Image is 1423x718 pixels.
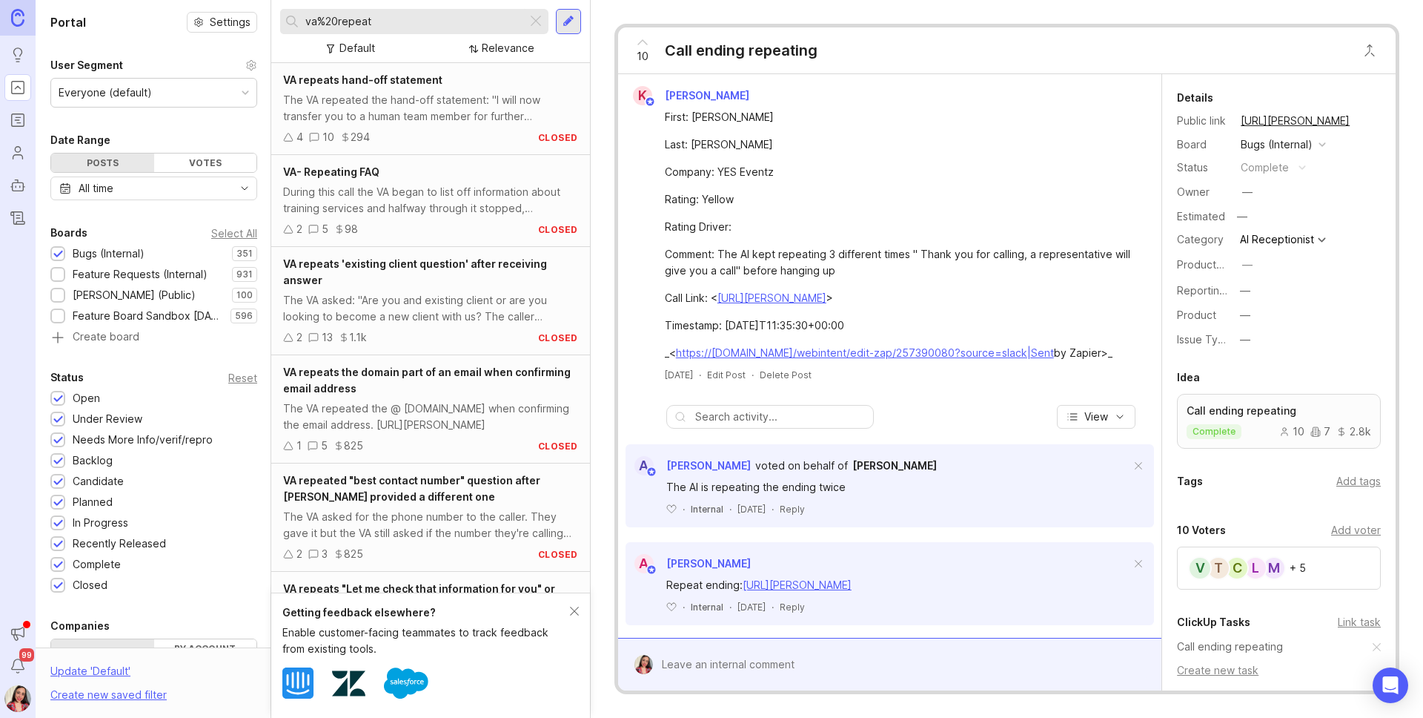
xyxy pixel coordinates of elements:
div: Tags [1177,472,1203,490]
div: Reply [780,601,805,613]
div: 1.1k [349,329,367,346]
input: Search activity... [695,409,866,425]
div: Create new task [1177,662,1381,679]
div: Comment: The AI kept repeating 3 different times " Thank you for calling, a representative will g... [665,246,1132,279]
div: In Progress [73,515,128,531]
div: T [1207,556,1230,580]
div: C [1225,556,1249,580]
div: Votes [154,154,257,172]
a: VA repeats hand-off statementThe VA repeated the hand-off statement: "I will now transfer you to ... [271,63,590,155]
div: Reset [228,374,257,382]
div: Public link [1177,113,1229,129]
a: Roadmaps [4,107,31,134]
div: closed [538,440,578,452]
div: Companies [50,617,110,635]
div: The VA asked for the phone number to the caller. They gave it but the VA still asked if the numbe... [283,509,578,541]
div: Delete Post [760,369,812,381]
div: · [729,503,732,516]
div: Company: YES Eventz [665,164,1132,180]
div: Last: [PERSON_NAME] [665,136,1132,153]
p: complete [1193,426,1235,438]
a: VA repeats the domain part of an email when confirming email addressThe VA repeated the @ [DOMAIN... [271,355,590,464]
div: — [1240,307,1250,323]
div: Status [50,369,84,386]
button: Announcements [4,620,31,647]
p: 100 [236,289,253,301]
div: Complete [73,556,121,573]
a: Autopilot [4,172,31,199]
div: voted on behalf of [755,458,848,474]
div: · [683,503,685,516]
a: Users [4,139,31,166]
div: Bugs (Internal) [73,246,145,262]
div: L [1244,556,1267,580]
div: Boards [50,224,87,242]
button: View [1057,405,1135,429]
div: Bugs (Internal) [1241,136,1313,153]
div: 825 [344,438,363,454]
img: Salesforce logo [384,661,428,705]
div: · [699,369,701,381]
div: closed [538,131,578,144]
div: 825 [344,546,363,562]
span: [PERSON_NAME] [665,89,749,102]
button: Settings [187,12,257,33]
div: Link task [1338,614,1381,630]
div: Posts [51,154,154,172]
div: ClickUp Tasks [1177,613,1250,631]
h1: Portal [50,13,86,31]
div: 2.8k [1336,426,1371,437]
a: Portal [4,74,31,101]
span: 10 [637,48,649,65]
a: VA repeats "Let me check that information for you" or "Just a sec" over and overThis becomes very... [271,572,590,680]
div: Getting feedback elsewhere? [282,605,570,621]
div: [PERSON_NAME] (Public) [73,287,196,303]
div: + 5 [1290,563,1306,573]
span: VA repeats 'existing client question' after receiving answer [283,257,547,286]
img: Zendesk logo [332,667,365,700]
div: — [1233,207,1252,226]
div: 13 [322,329,333,346]
button: Close button [1355,36,1384,65]
img: member badge [644,96,655,108]
p: 596 [235,310,253,322]
div: Everyone (default) [59,85,152,101]
div: The AI is repeating the ending twice [666,479,1130,495]
div: · [683,601,685,613]
img: Canny Home [11,9,24,26]
div: Details [1177,89,1213,107]
div: V [1188,556,1212,580]
div: 3 [322,546,328,562]
div: Enable customer-facing teammates to track feedback from existing tools. [282,625,570,657]
div: During this call the VA began to list off information about training services and halfway through... [283,184,578,217]
a: K[PERSON_NAME] [624,86,761,105]
div: Default [339,40,375,56]
label: ProductboardID [1177,258,1256,271]
div: Needs More Info/verif/repro [73,432,213,448]
div: Edit Post [707,369,746,381]
a: https://[DOMAIN_NAME]/webintent/edit-zap/257390080?source=slack|Sent [676,346,1054,359]
img: Zuleica Garcia [4,685,31,712]
div: Backlog [73,452,113,469]
div: Feature Board Sandbox [DATE] [73,308,223,324]
a: [URL][PERSON_NAME] [743,579,852,591]
div: Create new saved filter [50,687,167,703]
a: VA- Repeating FAQDuring this call the VA began to list off information about training services an... [271,155,590,247]
span: [PERSON_NAME] [666,557,751,570]
div: 10 [322,129,334,145]
button: Notifications [4,653,31,679]
a: VA repeated "best contact number" question after [PERSON_NAME] provided a different oneThe VA ask... [271,464,590,572]
span: [PERSON_NAME] [852,459,937,472]
a: [PERSON_NAME] [852,458,937,474]
div: Idea [1177,369,1200,386]
div: The VA repeated the @ [DOMAIN_NAME] when confirming the email address. [URL][PERSON_NAME] [283,401,578,433]
a: A[PERSON_NAME] [626,554,751,573]
div: · [772,601,774,613]
a: [URL][PERSON_NAME] [717,292,826,304]
p: 931 [236,269,253,280]
div: — [1240,283,1250,299]
div: First: [PERSON_NAME] [665,109,1132,125]
a: Ideas [4,42,31,68]
time: [DATE] [737,602,766,613]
